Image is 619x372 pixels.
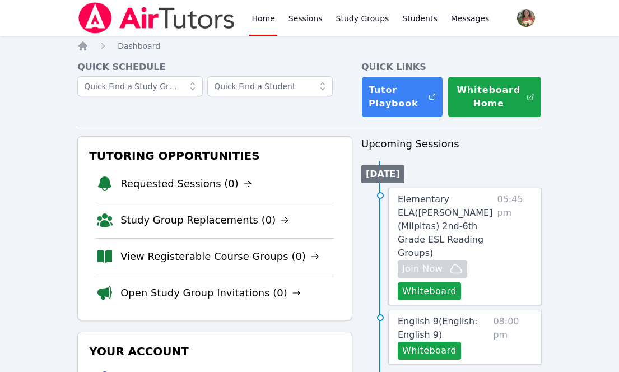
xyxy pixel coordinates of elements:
button: Whiteboard [398,342,461,360]
h4: Quick Links [361,61,542,74]
a: Open Study Group Invitations (0) [120,285,301,301]
span: 08:00 pm [493,315,532,360]
h3: Your Account [87,341,343,361]
h3: Tutoring Opportunities [87,146,343,166]
span: English 9 ( English: English 9 ) [398,316,477,340]
a: Requested Sessions (0) [120,176,252,192]
input: Quick Find a Student [207,76,333,96]
h4: Quick Schedule [77,61,352,74]
h3: Upcoming Sessions [361,136,542,152]
button: Join Now [398,260,467,278]
span: 05:45 pm [497,193,532,300]
a: Study Group Replacements (0) [120,212,289,228]
span: Join Now [402,262,443,276]
a: Elementary ELA([PERSON_NAME] (Milpitas) 2nd-6th Grade ESL Reading Groups) [398,193,492,260]
a: View Registerable Course Groups (0) [120,249,319,264]
button: Whiteboard Home [448,76,542,118]
input: Quick Find a Study Group [77,76,203,96]
span: Dashboard [118,41,160,50]
img: Air Tutors [77,2,236,34]
a: Tutor Playbook [361,76,443,118]
span: Messages [451,13,490,24]
a: Dashboard [118,40,160,52]
button: Whiteboard [398,282,461,300]
a: English 9(English: English 9) [398,315,488,342]
span: Elementary ELA ( [PERSON_NAME] (Milpitas) 2nd-6th Grade ESL Reading Groups ) [398,194,493,258]
nav: Breadcrumb [77,40,542,52]
li: [DATE] [361,165,404,183]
